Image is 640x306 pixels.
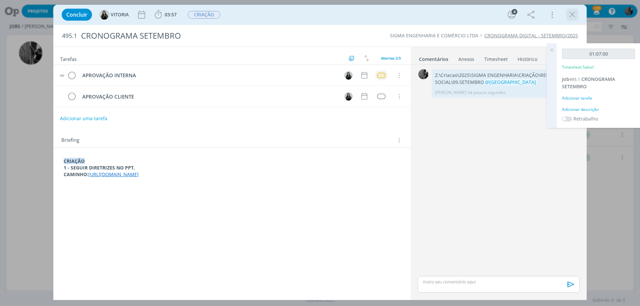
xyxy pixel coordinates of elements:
a: Job495.1CRONOGRAMA SETEMBRO [562,76,615,90]
p: Z:\Criacao\2025\SIGMA ENGENHARIA\CRIAÇÃO\REDE SOCIAL\09.SETEMBRO [435,72,576,86]
div: dialog [53,5,587,300]
div: APROVAÇÃO CLIENTE [79,93,338,101]
label: Retrabalho [573,115,598,122]
span: 03:57 [165,11,177,18]
span: Concluir [66,12,87,17]
img: V [344,92,353,101]
div: Adicionar tarefa [562,95,635,101]
button: VVITORIA [99,10,129,20]
strong: 1 - SEGUIR DIRETRIZES NO PPT. [64,164,135,171]
div: 4 [512,9,517,15]
img: arrow-down-up.svg [364,55,369,61]
img: drag-icon.svg [60,75,64,77]
div: Adicionar descrição [562,107,635,113]
p: Timesheet Salvo! [562,64,594,70]
strong: CRIAÇÃO [64,158,85,164]
img: V [344,71,353,80]
span: Briefing [61,136,79,145]
span: CRONOGRAMA SETEMBRO [562,76,615,90]
a: [URL][DOMAIN_NAME] [88,171,139,177]
div: CRONOGRAMA SETEMBRO [78,28,360,44]
button: 03:57 [153,9,178,20]
span: 495.1 [569,76,580,82]
button: V [343,91,353,101]
p: [PERSON_NAME] [435,90,466,96]
span: Abertas 2/3 [381,56,401,61]
span: CRIAÇÃO [188,11,220,19]
a: Comentários [419,53,449,63]
button: Concluir [62,9,92,21]
span: VITORIA [111,12,129,17]
a: Timesheet [484,53,508,63]
span: há poucos segundos [468,90,506,96]
a: Histórico [517,53,538,63]
button: V [343,70,353,80]
span: @[GEOGRAPHIC_DATA] [485,79,536,85]
strong: CAMINHO: [64,171,88,177]
button: CRIAÇÃO [187,11,221,19]
img: V [99,10,109,20]
img: P [418,69,428,79]
div: Anexos [458,56,474,63]
a: CRONOGRAMA DIGITAL - SETEMBRO/2025 [484,32,578,39]
a: SIGMA ENGENHARIA E COMÉRCIO LTDA [390,32,478,39]
button: Adicionar uma tarefa [60,113,108,125]
span: Tarefas [60,54,77,62]
button: 4 [506,9,517,20]
div: APROVAÇÃO INTERNA [79,71,338,80]
span: 495.1 [62,32,77,40]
